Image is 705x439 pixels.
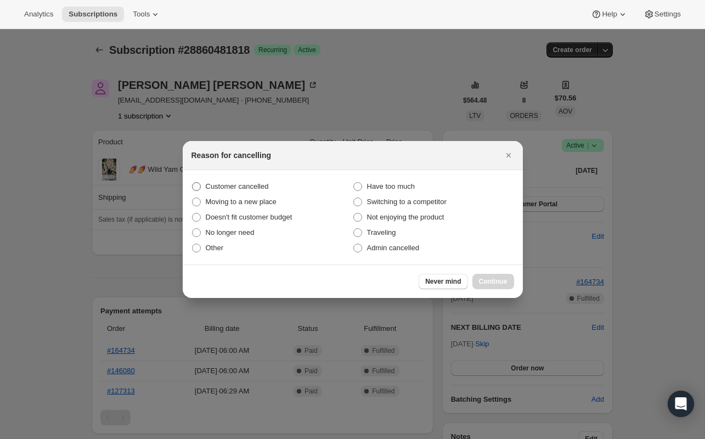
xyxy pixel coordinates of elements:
[367,182,415,190] span: Have too much
[419,274,467,289] button: Never mind
[501,148,516,163] button: Close
[655,10,681,19] span: Settings
[24,10,53,19] span: Analytics
[206,198,277,206] span: Moving to a new place
[668,391,694,417] div: Open Intercom Messenger
[637,7,687,22] button: Settings
[584,7,634,22] button: Help
[367,198,447,206] span: Switching to a competitor
[206,244,224,252] span: Other
[367,244,419,252] span: Admin cancelled
[69,10,117,19] span: Subscriptions
[206,213,292,221] span: Doesn't fit customer budget
[18,7,60,22] button: Analytics
[367,228,396,237] span: Traveling
[602,10,617,19] span: Help
[62,7,124,22] button: Subscriptions
[206,182,269,190] span: Customer cancelled
[206,228,255,237] span: No longer need
[425,277,461,286] span: Never mind
[367,213,444,221] span: Not enjoying the product
[126,7,167,22] button: Tools
[133,10,150,19] span: Tools
[191,150,271,161] h2: Reason for cancelling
